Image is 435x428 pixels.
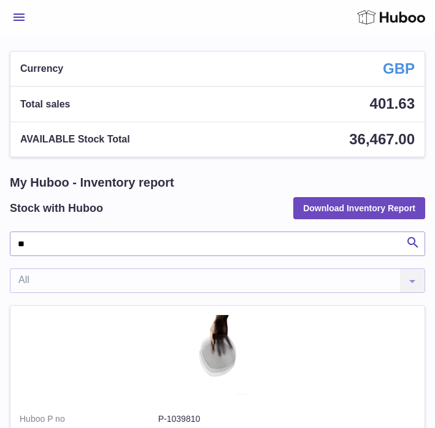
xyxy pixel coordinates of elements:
span: 401.63 [370,95,415,112]
a: Total sales 401.63 [10,87,425,121]
dt: Huboo P no [20,413,158,425]
h2: Stock with Huboo [10,201,103,216]
dd: P-1039810 [158,413,415,425]
img: product image [187,315,248,395]
h1: My Huboo - Inventory report [10,174,425,191]
strong: GBP [383,59,415,79]
span: Total sales [20,98,71,111]
button: Download Inventory Report [293,197,425,219]
span: 36,467.00 [349,131,415,147]
span: Currency [20,62,63,76]
a: AVAILABLE Stock Total 36,467.00 [10,122,425,157]
span: AVAILABLE Stock Total [20,133,130,146]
